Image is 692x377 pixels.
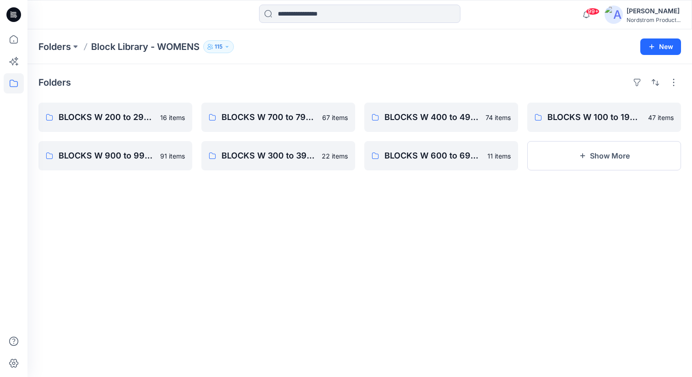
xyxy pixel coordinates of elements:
[627,16,681,23] div: Nordstrom Product...
[586,8,600,15] span: 99+
[322,151,348,161] p: 22 items
[364,103,518,132] a: BLOCKS W 400 to 499 - Bottoms, Shorts74 items
[38,40,71,53] a: Folders
[160,151,185,161] p: 91 items
[384,149,482,162] p: BLOCKS W 600 to 699 - Robes, [GEOGRAPHIC_DATA]
[364,141,518,170] a: BLOCKS W 600 to 699 - Robes, [GEOGRAPHIC_DATA]11 items
[59,149,155,162] p: BLOCKS W 900 to 999 - Knit Cut & Sew Tops
[527,141,681,170] button: Show More
[38,103,192,132] a: BLOCKS W 200 to 299 - Skirts, skorts, 1/2 Slip, Full Slip16 items
[222,149,316,162] p: BLOCKS W 300 to 399 - Jackets, Blazers, Outerwear, Sportscoat, Vest
[384,111,480,124] p: BLOCKS W 400 to 499 - Bottoms, Shorts
[322,113,348,122] p: 67 items
[486,113,511,122] p: 74 items
[605,5,623,24] img: avatar
[648,113,674,122] p: 47 items
[215,42,222,52] p: 115
[222,111,317,124] p: BLOCKS W 700 to 799 - Dresses, Cami's, Gowns, Chemise
[38,141,192,170] a: BLOCKS W 900 to 999 - Knit Cut & Sew Tops91 items
[38,77,71,88] h4: Folders
[527,103,681,132] a: BLOCKS W 100 to 199 - Woven Tops, Shirts, PJ Tops47 items
[627,5,681,16] div: [PERSON_NAME]
[59,111,155,124] p: BLOCKS W 200 to 299 - Skirts, skorts, 1/2 Slip, Full Slip
[201,141,355,170] a: BLOCKS W 300 to 399 - Jackets, Blazers, Outerwear, Sportscoat, Vest22 items
[547,111,643,124] p: BLOCKS W 100 to 199 - Woven Tops, Shirts, PJ Tops
[487,151,511,161] p: 11 items
[91,40,200,53] p: Block Library - WOMENS
[160,113,185,122] p: 16 items
[203,40,234,53] button: 115
[640,38,681,55] button: New
[201,103,355,132] a: BLOCKS W 700 to 799 - Dresses, Cami's, Gowns, Chemise67 items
